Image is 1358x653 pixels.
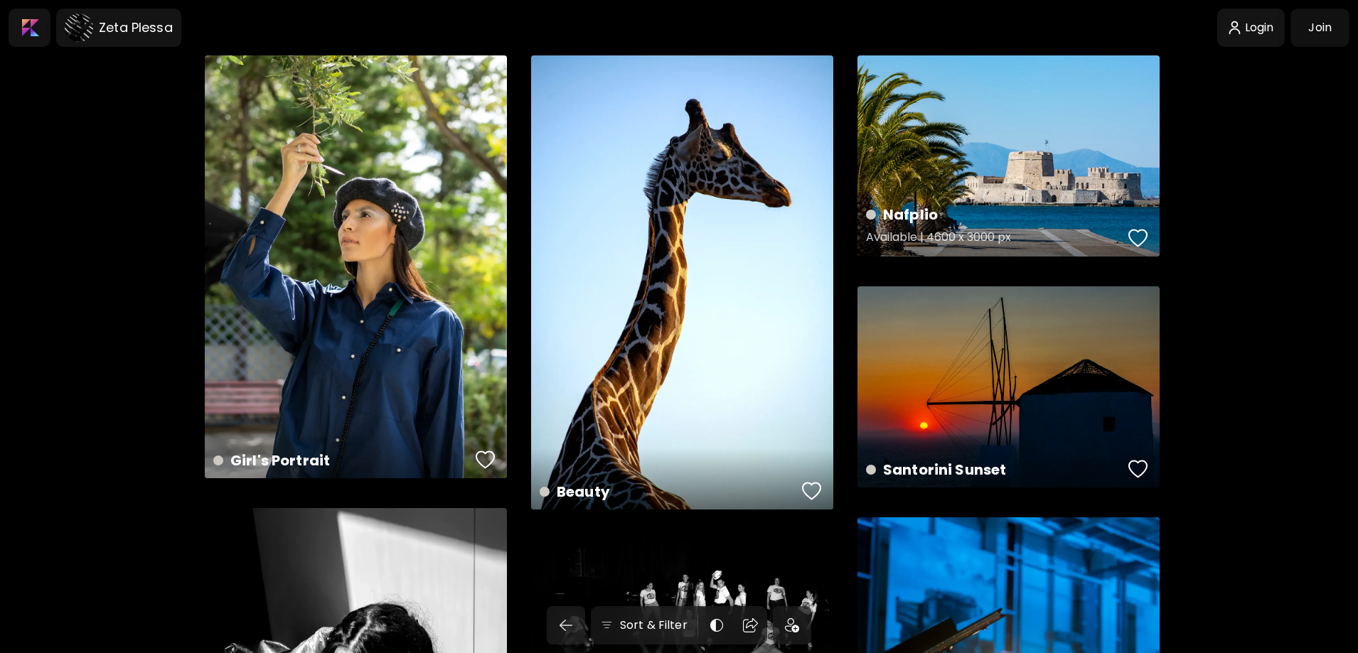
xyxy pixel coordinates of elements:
button: back [547,606,585,644]
a: Join [1290,9,1349,47]
button: favorites [1125,455,1152,483]
a: Girl's Portraitfavoriteshttps://cdn.kaleido.art/CDN/Artwork/110796/Primary/medium.webp?updated=48... [205,55,507,478]
a: Santorini Sunsetfavoriteshttps://cdn.kaleido.art/CDN/Artwork/110885/Primary/medium.webp?updated=4... [857,286,1160,487]
button: favorites [472,446,499,474]
img: icon [785,618,799,632]
a: back [547,606,591,644]
h6: Zeta Plessa [99,19,173,36]
img: back [557,617,574,634]
h4: Girl's Portrait [213,450,471,471]
h6: Sort & Filter [620,617,688,634]
button: favorites [798,477,825,505]
a: NafplioAvailable | 4600 x 3000 pxfavoriteshttps://cdn.kaleido.art/CDN/Artwork/110830/Primary/medi... [857,55,1160,257]
h5: Available | 4600 x 3000 px [866,225,1123,254]
h4: Santorini Sunset [866,459,1123,480]
img: login-icon [1229,21,1241,36]
button: favorites [1125,224,1152,252]
a: Beautyfavoriteshttps://cdn.kaleido.art/CDN/Artwork/73954/Primary/medium.webp?updated=327766 [531,55,833,509]
h4: Beauty [540,481,797,502]
h4: Nafplio [866,204,1123,225]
